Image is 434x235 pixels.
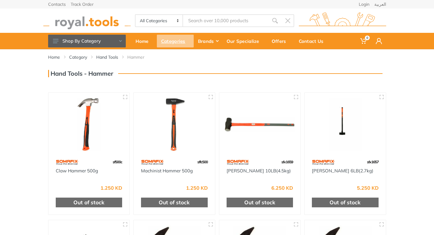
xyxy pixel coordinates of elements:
img: royal.tools Logo [299,12,386,29]
h3: Hand Tools - Hammer [48,70,113,77]
a: Machinist Hammer 500g [141,168,193,174]
div: 6.250 KD [271,185,293,190]
div: 1.250 KD [101,185,122,190]
div: Brands [194,35,222,47]
img: 60.webp [312,157,335,168]
div: Offers [267,35,295,47]
span: sffc500 [197,160,208,164]
a: Contact Us [295,33,332,49]
a: Offers [267,33,295,49]
img: 60.webp [56,157,79,168]
a: Contacts [48,2,66,6]
a: Home [131,33,157,49]
div: 1.250 KD [186,185,208,190]
a: Our Specialize [222,33,267,49]
img: royal.tools Logo [43,12,131,29]
span: sfx1657 [367,160,379,164]
li: Hammer [127,54,153,60]
select: Category [136,15,183,26]
div: Home [131,35,157,47]
input: Site search [183,14,268,27]
img: 60.webp [227,157,249,168]
div: Out of stock [312,198,379,207]
span: 0 [365,36,370,40]
a: العربية [374,2,386,6]
span: sf500c [113,160,122,164]
img: Royal Tools - Sledge Hammer 10LB(4.5kg) [225,98,295,151]
a: Login [359,2,369,6]
img: Royal Tools - Machinist Hammer 500g [139,98,210,151]
a: [PERSON_NAME] 6LB(2.7kg) [312,168,373,174]
a: [PERSON_NAME] 10LB(4.5kg) [227,168,291,174]
a: 0 [356,33,372,49]
a: Home [48,54,60,60]
a: Categories [157,33,194,49]
img: 60.webp [141,157,164,168]
div: Out of stock [56,198,122,207]
div: Categories [157,35,194,47]
div: Out of stock [227,198,293,207]
div: Our Specialize [222,35,267,47]
img: Royal Tools - Sledge Hammer 6LB(2.7kg) [310,98,380,151]
a: Hand Tools [96,54,118,60]
a: Category [69,54,87,60]
div: 5.250 KD [357,185,379,190]
a: Track Order [71,2,94,6]
div: Out of stock [141,198,208,207]
nav: breadcrumb [48,54,386,60]
div: Contact Us [295,35,332,47]
img: Royal Tools - Claw Hammer 500g [54,98,124,151]
button: Shop By Category [48,35,126,47]
span: sfx1659 [281,160,293,164]
a: Claw Hammer 500g [56,168,98,174]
